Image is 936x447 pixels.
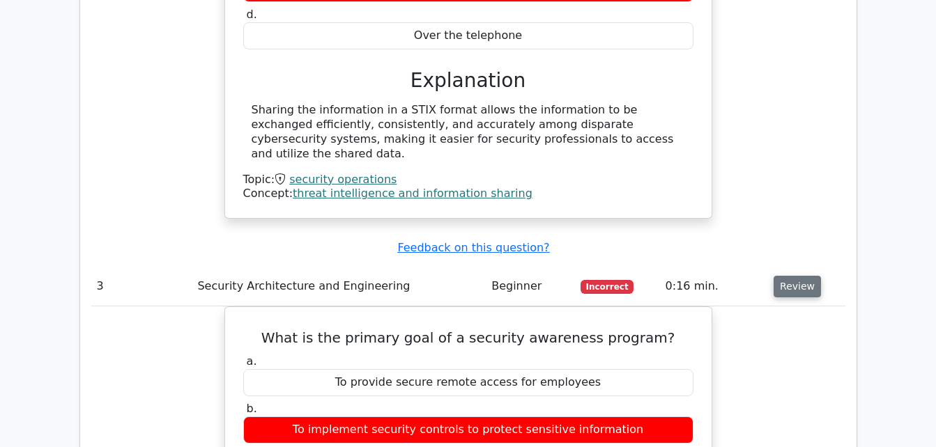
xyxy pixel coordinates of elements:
[247,402,257,415] span: b.
[247,8,257,21] span: d.
[243,187,693,201] div: Concept:
[486,267,575,306] td: Beginner
[243,173,693,187] div: Topic:
[289,173,397,186] a: security operations
[660,267,769,306] td: 0:16 min.
[774,276,821,297] button: Review
[581,280,634,294] span: Incorrect
[192,267,486,306] td: Security Architecture and Engineering
[252,103,685,161] div: Sharing the information in a STIX format allows the information to be exchanged efficiently, cons...
[91,267,192,306] td: 3
[242,329,695,346] h5: What is the primary goal of a security awareness program?
[293,187,532,200] a: threat intelligence and information sharing
[247,354,257,368] span: a.
[243,369,693,396] div: To provide secure remote access for employees
[252,69,685,93] h3: Explanation
[397,241,549,254] a: Feedback on this question?
[243,416,693,444] div: To implement security controls to protect sensitive information
[243,22,693,49] div: Over the telephone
